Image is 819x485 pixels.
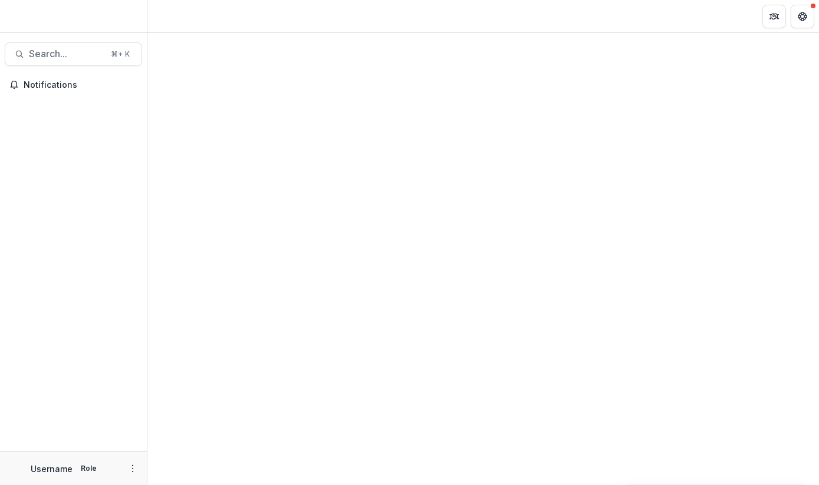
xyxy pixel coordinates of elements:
button: Partners [762,5,786,28]
button: Search... [5,42,142,66]
p: Username [31,463,73,475]
button: Get Help [791,5,814,28]
button: Notifications [5,75,142,94]
nav: breadcrumb [152,8,202,25]
p: Role [77,463,100,474]
div: ⌘ + K [108,48,132,61]
span: Search... [29,48,104,60]
button: More [126,461,140,476]
span: Notifications [24,80,137,90]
